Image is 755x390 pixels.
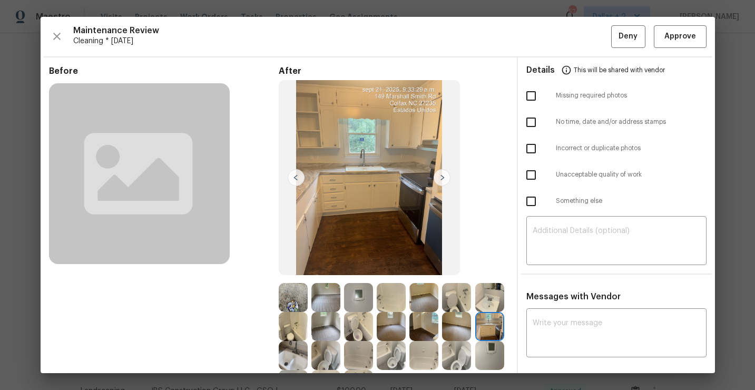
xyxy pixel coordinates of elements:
[654,25,707,48] button: Approve
[518,109,715,135] div: No time, date and/or address stamps
[556,170,707,179] span: Unacceptable quality of work
[556,118,707,126] span: No time, date and/or address stamps
[619,30,638,43] span: Deny
[518,83,715,109] div: Missing required photos
[73,25,611,36] span: Maintenance Review
[518,135,715,162] div: Incorrect or duplicate photos
[556,91,707,100] span: Missing required photos
[574,57,665,83] span: This will be shared with vendor
[434,169,450,186] img: right-chevron-button-url
[518,162,715,188] div: Unacceptable quality of work
[73,36,611,46] span: Cleaning * [DATE]
[49,66,279,76] span: Before
[279,66,508,76] span: After
[611,25,645,48] button: Deny
[288,169,305,186] img: left-chevron-button-url
[518,188,715,214] div: Something else
[556,144,707,153] span: Incorrect or duplicate photos
[664,30,696,43] span: Approve
[526,57,555,83] span: Details
[526,292,621,301] span: Messages with Vendor
[556,197,707,206] span: Something else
